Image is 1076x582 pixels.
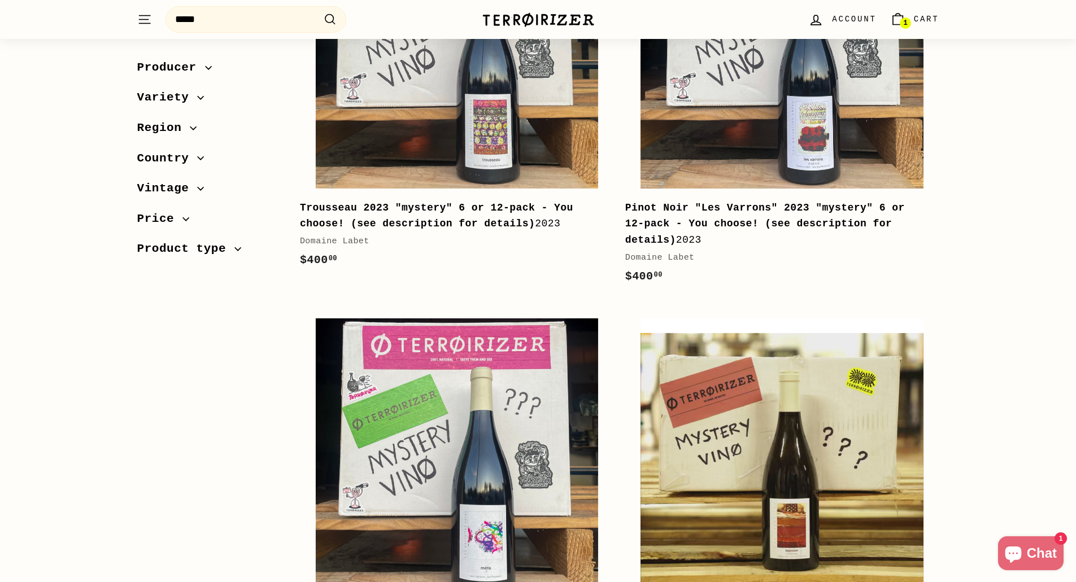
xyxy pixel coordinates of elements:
span: Account [832,13,876,25]
span: Country [137,149,198,168]
div: Domaine Labet [625,251,928,265]
div: 2023 [300,200,603,233]
sup: 00 [329,255,337,262]
button: Product type [137,237,282,268]
span: Region [137,119,190,138]
button: Vintage [137,176,282,207]
div: 2023 [625,200,928,248]
span: Product type [137,240,235,259]
span: 1 [903,19,907,27]
span: Variety [137,89,198,108]
span: $400 [300,253,337,266]
span: Price [137,209,183,229]
b: Trousseau 2023 "mystery" 6 or 12-pack - You choose! (see description for details) [300,202,573,230]
button: Country [137,146,282,177]
b: Pinot Noir "Les Varrons" 2023 "mystery" 6 or 12-pack - You choose! (see description for details) [625,202,905,246]
sup: 00 [654,271,663,279]
span: Vintage [137,179,198,198]
span: $400 [625,270,663,283]
div: Domaine Labet [300,235,603,248]
button: Producer [137,55,282,86]
button: Variety [137,86,282,116]
button: Price [137,207,282,237]
inbox-online-store-chat: Shopify online store chat [995,536,1067,573]
span: Cart [914,13,939,25]
span: Producer [137,58,205,77]
a: Account [801,3,883,36]
button: Region [137,116,282,146]
a: Cart [883,3,946,36]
